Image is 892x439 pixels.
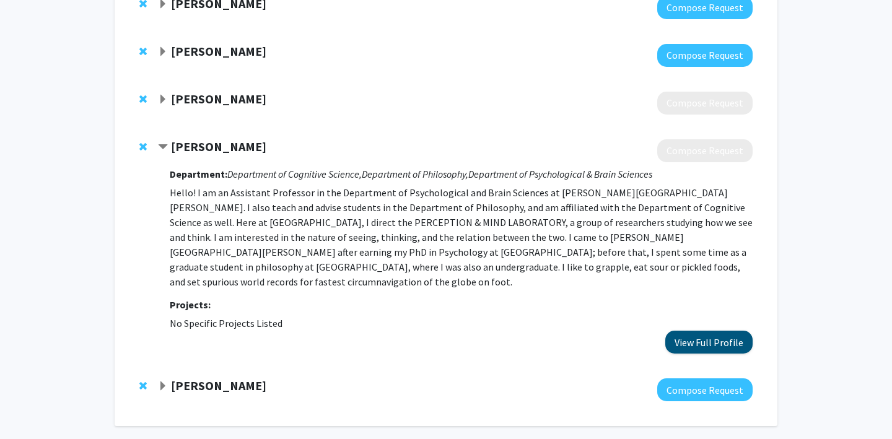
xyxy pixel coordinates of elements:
span: Remove Justin Halberda from bookmarks [139,94,147,104]
span: Remove Chaz Firestone from bookmarks [139,142,147,152]
button: Compose Request to Chaz Firestone [657,139,753,162]
span: Expand Justin Halberda Bookmark [158,95,168,105]
span: No Specific Projects Listed [170,317,282,329]
strong: Projects: [170,298,211,311]
span: Remove Paul Smolensky from bookmarks [139,46,147,56]
button: Compose Request to Paul Smolensky [657,44,753,67]
strong: [PERSON_NAME] [171,43,266,59]
strong: Department: [170,168,227,180]
button: View Full Profile [665,331,753,354]
i: Department of Philosophy, [362,168,468,180]
span: Contract Chaz Firestone Bookmark [158,142,168,152]
strong: [PERSON_NAME] [171,91,266,106]
p: Hello! I am an Assistant Professor in the Department of Psychological and Brain Sciences at [PERS... [170,185,753,289]
iframe: Chat [9,383,53,430]
button: Compose Request to Justin Halberda [657,92,753,115]
button: Compose Request to Kishore Kuchibhotla [657,378,753,401]
strong: [PERSON_NAME] [171,139,266,154]
strong: [PERSON_NAME] [171,378,266,393]
span: Expand Paul Smolensky Bookmark [158,47,168,57]
i: Department of Psychological & Brain Sciences [468,168,652,180]
span: Expand Kishore Kuchibhotla Bookmark [158,381,168,391]
i: Department of Cognitive Science, [227,168,362,180]
span: Remove Kishore Kuchibhotla from bookmarks [139,381,147,391]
